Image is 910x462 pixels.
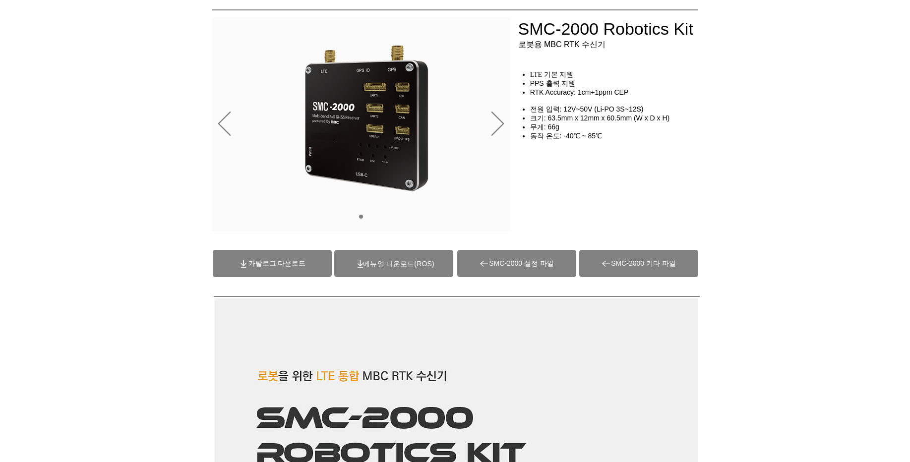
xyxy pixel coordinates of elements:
a: 01 [359,215,363,219]
button: 이전 [218,112,231,137]
span: 무게: 66g [530,123,559,131]
button: 다음 [491,112,504,137]
nav: 슬라이드 [356,215,367,219]
span: 카탈로그 다운로드 [248,259,306,268]
a: SMC-2000 기타 파일 [579,250,698,277]
span: 크기: 63.5mm x 12mm x 60.5mm (W x D x H) [530,114,670,122]
iframe: Wix Chat [796,419,910,462]
a: 카탈로그 다운로드 [213,250,332,277]
img: 대지 2.png [302,45,431,193]
a: SMC-2000 설정 파일 [457,250,576,277]
span: RTK Accuracy: 1cm+1ppm CEP [530,88,629,96]
span: SMC-2000 기타 파일 [611,259,676,268]
span: SMC-2000 설정 파일 [489,259,554,268]
div: 슬라이드쇼 [212,17,510,231]
span: 전원 입력: 12V~50V (Li-PO 3S~12S) [530,105,644,113]
a: (ROS)메뉴얼 다운로드 [363,260,434,268]
span: 동작 온도: -40℃ ~ 85℃ [530,132,602,140]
